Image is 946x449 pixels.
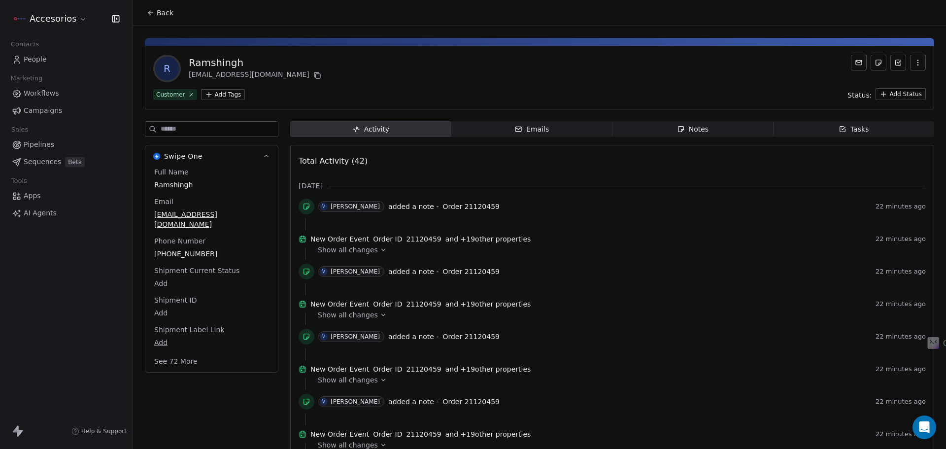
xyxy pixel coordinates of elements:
[141,4,179,22] button: Back
[876,235,926,243] span: 22 minutes ago
[153,153,160,160] img: Swipe One
[318,245,919,255] a: Show all changes
[299,181,323,191] span: [DATE]
[318,375,919,385] a: Show all changes
[331,398,380,405] div: [PERSON_NAME]
[373,429,402,439] span: Order ID
[876,333,926,341] span: 22 minutes ago
[152,236,207,246] span: Phone Number
[154,338,269,347] span: Add
[876,300,926,308] span: 22 minutes ago
[152,167,191,177] span: Full Name
[154,180,269,190] span: Ramshingh
[445,234,531,244] span: and + 19 other properties
[8,51,125,68] a: People
[876,203,926,210] span: 22 minutes ago
[148,352,203,370] button: See 72 More
[189,69,323,81] div: [EMAIL_ADDRESS][DOMAIN_NAME]
[156,90,185,99] div: Customer
[30,12,77,25] span: Accesorios
[24,105,62,116] span: Campaigns
[14,13,26,25] img: Accesorios-AMZ-Logo.png
[442,331,500,343] a: Order 21120459
[322,268,326,276] div: V
[677,124,709,135] div: Notes
[445,299,531,309] span: and + 19 other properties
[154,209,269,229] span: [EMAIL_ADDRESS][DOMAIN_NAME]
[24,88,59,99] span: Workflows
[388,267,439,276] span: added a note -
[189,56,323,69] div: Ramshingh
[876,430,926,438] span: 22 minutes ago
[445,429,531,439] span: and + 19 other properties
[299,156,368,166] span: Total Activity (42)
[65,157,85,167] span: Beta
[876,268,926,276] span: 22 minutes ago
[8,137,125,153] a: Pipelines
[155,57,179,80] span: R
[7,173,31,188] span: Tools
[7,122,33,137] span: Sales
[24,139,54,150] span: Pipelines
[912,415,936,439] div: Open Intercom Messenger
[442,203,500,210] span: Order 21120459
[442,333,500,341] span: Order 21120459
[876,88,926,100] button: Add Status
[445,364,531,374] span: and + 19 other properties
[406,429,441,439] span: 21120459
[406,364,441,374] span: 21120459
[839,124,869,135] div: Tasks
[6,71,47,86] span: Marketing
[331,333,380,340] div: [PERSON_NAME]
[8,205,125,221] a: AI Agents
[8,85,125,102] a: Workflows
[154,308,269,318] span: Add
[331,268,380,275] div: [PERSON_NAME]
[847,90,872,100] span: Status:
[164,151,203,161] span: Swipe One
[12,10,89,27] button: Accesorios
[152,325,227,335] span: Shipment Label Link
[8,154,125,170] a: SequencesBeta
[406,299,441,309] span: 21120459
[322,398,326,406] div: V
[71,427,127,435] a: Help & Support
[514,124,549,135] div: Emails
[388,332,439,342] span: added a note -
[876,365,926,373] span: 22 minutes ago
[322,203,326,210] div: V
[442,266,500,277] a: Order 21120459
[8,188,125,204] a: Apps
[318,310,919,320] a: Show all changes
[310,364,369,374] span: New Order Event
[157,8,173,18] span: Back
[442,201,500,212] a: Order 21120459
[145,145,278,167] button: Swipe OneSwipe One
[24,208,57,218] span: AI Agents
[318,310,378,320] span: Show all changes
[876,398,926,406] span: 22 minutes ago
[24,157,61,167] span: Sequences
[152,295,199,305] span: Shipment ID
[442,396,500,408] a: Order 21120459
[145,167,278,372] div: Swipe OneSwipe One
[310,234,369,244] span: New Order Event
[154,278,269,288] span: Add
[24,54,47,65] span: People
[310,299,369,309] span: New Order Event
[373,364,402,374] span: Order ID
[152,266,241,276] span: Shipment Current Status
[373,234,402,244] span: Order ID
[442,398,500,406] span: Order 21120459
[8,103,125,119] a: Campaigns
[442,268,500,276] span: Order 21120459
[6,37,43,52] span: Contacts
[406,234,441,244] span: 21120459
[322,333,326,341] div: V
[388,397,439,407] span: added a note -
[388,202,439,211] span: added a note -
[201,89,245,100] button: Add Tags
[318,245,378,255] span: Show all changes
[154,249,269,259] span: [PHONE_NUMBER]
[373,299,402,309] span: Order ID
